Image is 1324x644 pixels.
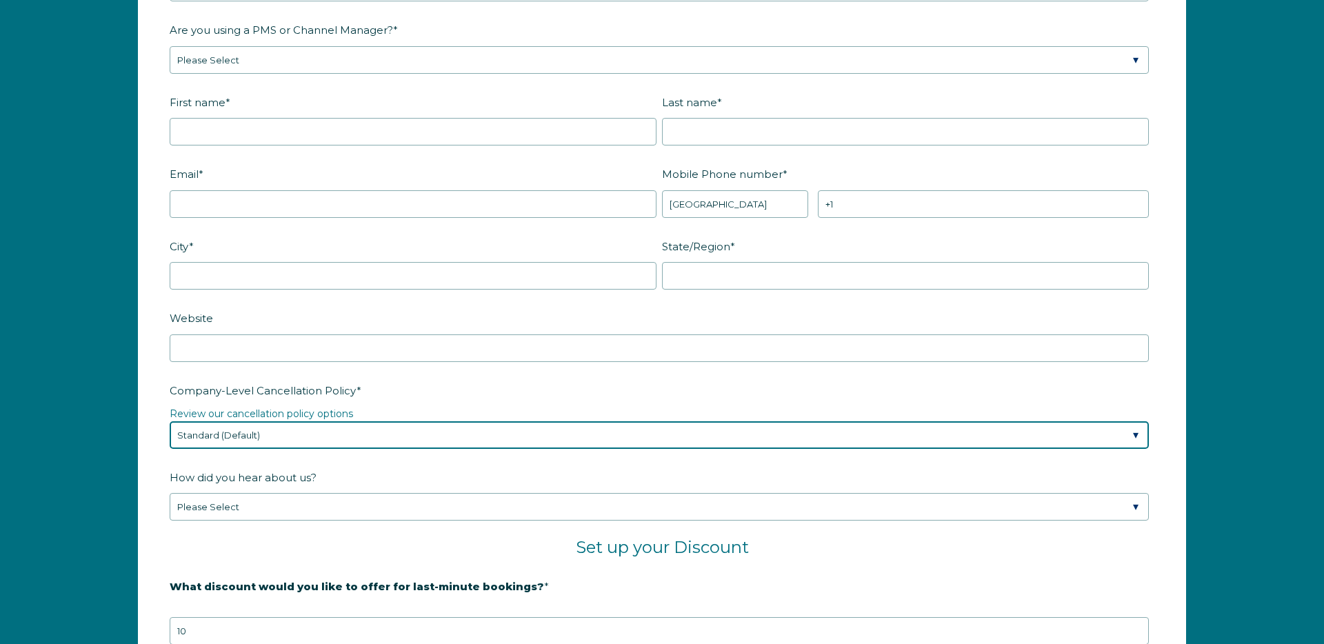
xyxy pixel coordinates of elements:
span: City [170,236,189,257]
span: Mobile Phone number [662,163,783,185]
span: Last name [662,92,717,113]
span: Company-Level Cancellation Policy [170,380,357,401]
span: Email [170,163,199,185]
span: How did you hear about us? [170,467,317,488]
a: Review our cancellation policy options [170,407,353,420]
span: State/Region [662,236,730,257]
span: Website [170,308,213,329]
span: Are you using a PMS or Channel Manager? [170,19,393,41]
span: First name [170,92,225,113]
strong: 20% is recommended, minimum of 10% [170,603,385,616]
span: Set up your Discount [576,537,749,557]
strong: What discount would you like to offer for last-minute bookings? [170,580,544,593]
